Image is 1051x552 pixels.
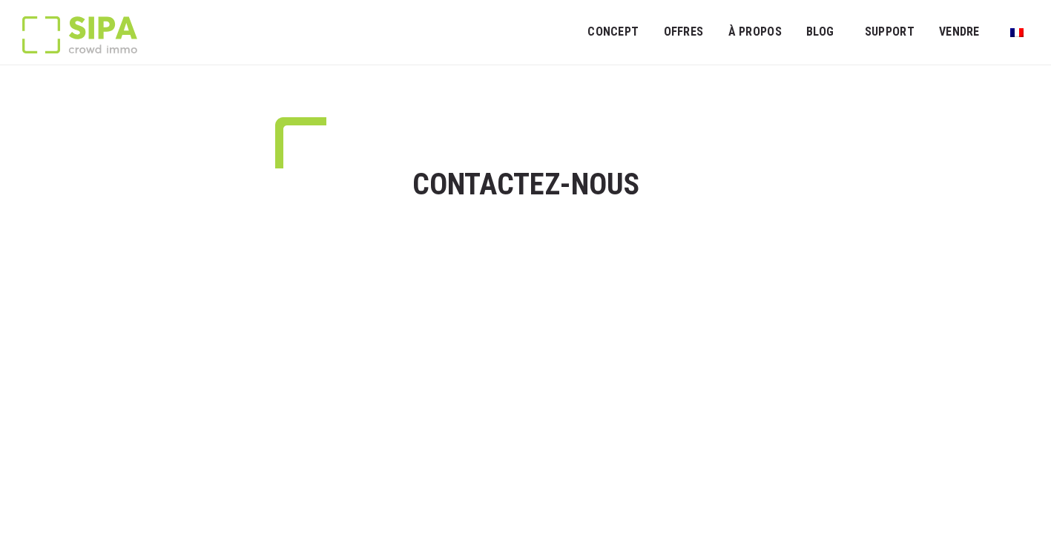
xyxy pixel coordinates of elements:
[929,16,989,49] a: VENDRE
[1001,18,1033,46] a: Passer à
[653,16,713,49] a: OFFRES
[855,16,924,49] a: SUPPORT
[275,168,777,201] h1: CONTACTEZ-NOUS
[1010,28,1024,37] img: Français
[578,16,648,49] a: Concept
[22,16,137,53] img: Logo
[587,13,1029,50] nav: Menu principal
[797,16,844,49] a: Blog
[275,117,326,168] img: top-left-green
[718,16,791,49] a: À PROPOS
